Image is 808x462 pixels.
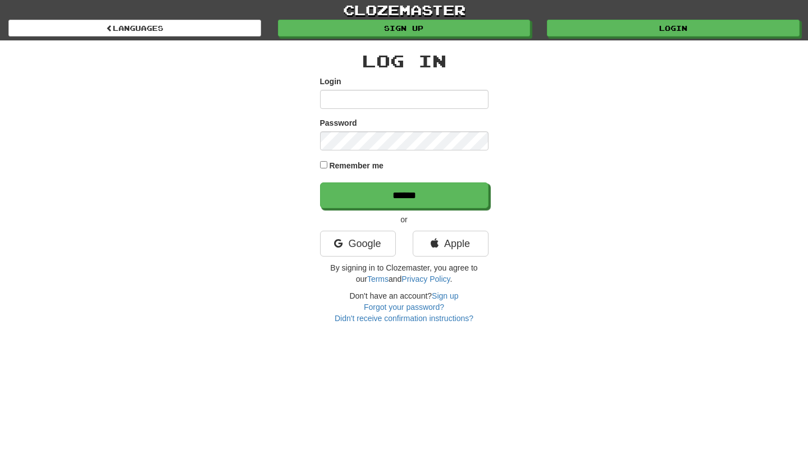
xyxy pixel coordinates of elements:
label: Login [320,76,341,87]
a: Privacy Policy [401,275,450,283]
div: Don't have an account? [320,290,489,324]
a: Google [320,231,396,257]
h2: Log In [320,52,489,70]
a: Terms [367,275,389,283]
a: Sign up [278,20,531,36]
label: Password [320,117,357,129]
p: By signing in to Clozemaster, you agree to our and . [320,262,489,285]
a: Login [547,20,800,36]
a: Forgot your password? [364,303,444,312]
a: Sign up [432,291,458,300]
a: Didn't receive confirmation instructions? [335,314,473,323]
a: Apple [413,231,489,257]
label: Remember me [329,160,384,171]
a: Languages [8,20,261,36]
p: or [320,214,489,225]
